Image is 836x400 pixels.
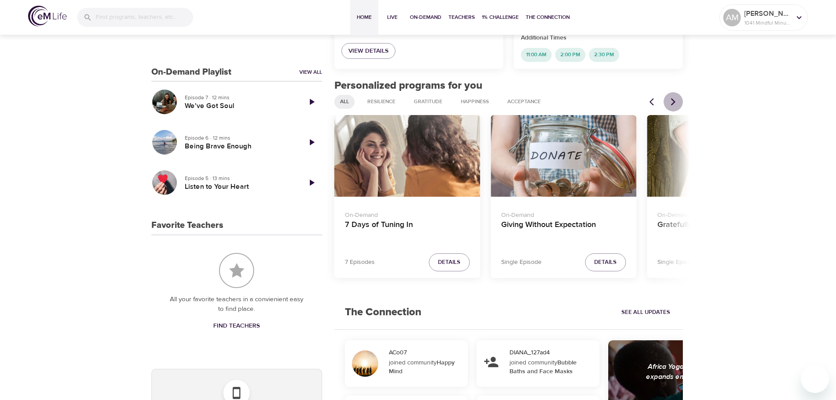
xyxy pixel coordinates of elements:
[619,306,672,319] a: See All Updates
[410,13,441,22] span: On-Demand
[744,8,791,19] p: [PERSON_NAME]
[345,220,470,241] h4: 7 Days of Tuning In
[501,207,626,220] p: On-Demand
[389,359,455,375] strong: Happy Mind
[389,348,464,357] div: ACo07
[509,359,577,375] strong: Bubble Baths and Face Masks
[348,46,388,57] span: View Details
[657,207,782,220] p: On-Demand
[448,13,475,22] span: Teachers
[589,48,619,62] div: 2:30 PM
[341,43,395,59] a: View Details
[301,132,322,153] a: Play Episode
[455,95,495,109] div: Happiness
[526,13,570,22] span: The Connection
[509,358,594,376] div: joined community
[151,89,178,115] button: We've Got Soul
[151,67,231,77] h3: On-Demand Playlist
[456,98,494,105] span: Happiness
[334,295,432,329] h2: The Connection
[482,13,519,22] span: 1% Challenge
[345,258,375,267] p: 7 Episodes
[185,134,294,142] p: Episode 6 · 12 mins
[639,362,832,392] div: Africa Yoga Project educates, empowers, elevates and expands employability for [DEMOGRAPHIC_DATA]...
[501,220,626,241] h4: Giving Without Expectation
[213,321,260,332] span: Find Teachers
[354,13,375,22] span: Home
[657,258,698,267] p: Single Episode
[589,51,619,58] span: 2:30 PM
[389,358,462,376] div: joined community
[219,253,254,288] img: Favorite Teachers
[334,79,683,92] h2: Personalized programs for you
[28,6,67,26] img: logo
[501,258,542,267] p: Single Episode
[502,95,546,109] div: Acceptance
[801,365,829,393] iframe: Button to launch messaging window
[585,253,626,271] button: Details
[521,33,676,43] p: Additional Times
[521,51,552,58] span: 11:00 AM
[621,307,670,317] span: See All Updates
[555,48,585,62] div: 2:00 PM
[723,9,741,26] div: AM
[438,257,460,267] span: Details
[521,48,552,62] div: 11:00 AM
[362,95,401,109] div: Resilience
[491,115,636,197] button: Giving Without Expectation
[657,220,782,241] h4: Gratefully All In
[185,142,294,151] h5: Being Brave Enough
[409,98,448,105] span: Gratitude
[151,220,223,231] h3: Favorite Teachers
[429,253,470,271] button: Details
[362,98,401,105] span: Resilience
[408,95,448,109] div: Gratitude
[664,92,683,112] button: Next items
[169,295,305,314] p: All your favorite teachers in a convienient easy to find place.
[345,207,470,220] p: On-Demand
[555,51,585,58] span: 2:00 PM
[335,98,354,105] span: All
[299,68,322,76] a: View All
[151,129,178,155] button: Being Brave Enough
[334,115,480,197] button: 7 Days of Tuning In
[185,174,294,182] p: Episode 5 · 13 mins
[185,182,294,191] h5: Listen to Your Heart
[185,94,294,101] p: Episode 7 · 12 mins
[210,318,263,334] a: Find Teachers
[151,169,178,196] button: Listen to Your Heart
[644,92,664,112] button: Previous items
[382,13,403,22] span: Live
[334,95,355,109] div: All
[744,19,791,27] p: 1041 Mindful Minutes
[502,98,546,105] span: Acceptance
[301,172,322,193] a: Play Episode
[185,101,294,111] h5: We've Got Soul
[96,8,193,27] input: Find programs, teachers, etc...
[594,257,617,267] span: Details
[509,348,596,357] div: DIANA_127ad4
[301,91,322,112] a: Play Episode
[647,115,793,197] button: Gratefully All In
